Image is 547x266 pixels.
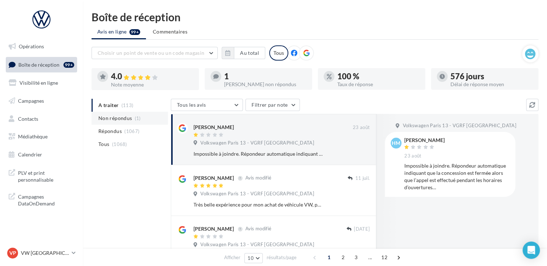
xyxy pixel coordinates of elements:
[353,124,370,131] span: 23 août
[234,47,265,59] button: Au total
[18,98,44,104] span: Campagnes
[4,165,79,186] a: PLV et print personnalisable
[245,99,300,111] button: Filtrer par note
[245,175,271,181] span: Avis modifié
[4,189,79,210] a: Campagnes DataOnDemand
[224,254,240,261] span: Afficher
[337,82,419,87] div: Taux de réponse
[111,82,193,87] div: Note moyenne
[92,12,538,22] div: Boîte de réception
[355,175,370,182] span: 11 juil.
[135,115,141,121] span: (1)
[224,72,306,80] div: 1
[222,47,265,59] button: Au total
[98,115,132,122] span: Non répondus
[337,72,419,80] div: 100 %
[18,192,74,207] span: Campagnes DataOnDemand
[194,124,234,131] div: [PERSON_NAME]
[404,153,421,159] span: 23 août
[4,39,79,54] a: Opérations
[194,174,234,182] div: [PERSON_NAME]
[9,249,16,257] span: VP
[350,252,362,263] span: 3
[18,151,42,158] span: Calendrier
[112,141,127,147] span: (1068)
[4,93,79,108] a: Campagnes
[194,201,323,208] div: Très belle expérience pour mon achat de véhicule VW, professionnalisme et accompagnement jusqu'à ...
[171,99,243,111] button: Tous les avis
[337,252,349,263] span: 2
[194,225,234,232] div: [PERSON_NAME]
[4,57,79,72] a: Boîte de réception99+
[19,80,58,86] span: Visibilité en ligne
[111,72,193,81] div: 4.0
[378,252,390,263] span: 12
[522,241,540,259] div: Open Intercom Messenger
[323,252,335,263] span: 1
[98,128,122,135] span: Répondus
[153,28,187,35] span: Commentaires
[63,62,74,68] div: 99+
[19,43,44,49] span: Opérations
[4,75,79,90] a: Visibilité en ligne
[18,133,48,139] span: Médiathèque
[200,140,314,146] span: Volkswagen Paris 13 - VGRF [GEOGRAPHIC_DATA]
[124,128,139,134] span: (1067)
[364,252,376,263] span: ...
[224,82,306,87] div: [PERSON_NAME] non répondus
[98,141,109,148] span: Tous
[4,129,79,144] a: Médiathèque
[404,162,510,191] div: Impossible à joindre. Répondeur automatique indiquant que la concession est fermée alors que l’ap...
[354,226,370,232] span: [DATE]
[98,50,204,56] span: Choisir un point de vente ou un code magasin
[177,102,206,108] span: Tous les avis
[403,123,516,129] span: Volkswagen Paris 13 - VGRF [GEOGRAPHIC_DATA]
[21,249,69,257] p: VW [GEOGRAPHIC_DATA] 13
[245,226,271,232] span: Avis modifié
[18,168,74,183] span: PLV et print personnalisable
[200,191,314,197] span: Volkswagen Paris 13 - VGRF [GEOGRAPHIC_DATA]
[267,254,297,261] span: résultats/page
[450,82,533,87] div: Délai de réponse moyen
[4,111,79,127] a: Contacts
[244,253,263,263] button: 10
[194,150,323,158] div: Impossible à joindre. Répondeur automatique indiquant que la concession est fermée alors que l’ap...
[392,139,400,147] span: HM
[4,147,79,162] a: Calendrier
[18,61,59,67] span: Boîte de réception
[6,246,77,260] a: VP VW [GEOGRAPHIC_DATA] 13
[269,45,288,61] div: Tous
[200,241,314,248] span: Volkswagen Paris 13 - VGRF [GEOGRAPHIC_DATA]
[404,138,445,143] div: [PERSON_NAME]
[450,72,533,80] div: 576 jours
[92,47,218,59] button: Choisir un point de vente ou un code magasin
[248,255,254,261] span: 10
[18,115,38,121] span: Contacts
